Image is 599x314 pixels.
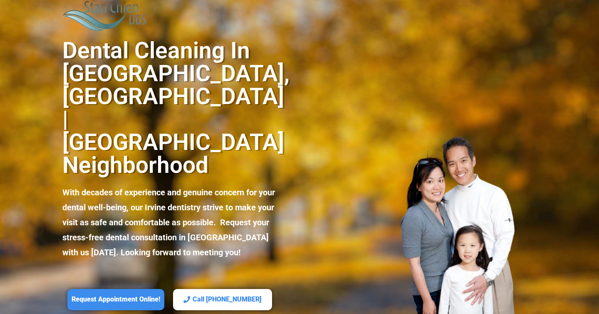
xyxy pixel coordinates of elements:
a: Call [PHONE_NUMBER] [173,289,272,310]
p: With decades of experience and genuine concern for your dental well-being, our Irvine dentistry s... [62,185,276,260]
span: Call [PHONE_NUMBER] [193,295,262,304]
h2: Dental Cleaning in [GEOGRAPHIC_DATA], [GEOGRAPHIC_DATA] | [GEOGRAPHIC_DATA] Neighborhood [62,39,276,177]
a: Request Appointment Online! [67,289,164,310]
span: Request Appointment Online! [72,295,160,304]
